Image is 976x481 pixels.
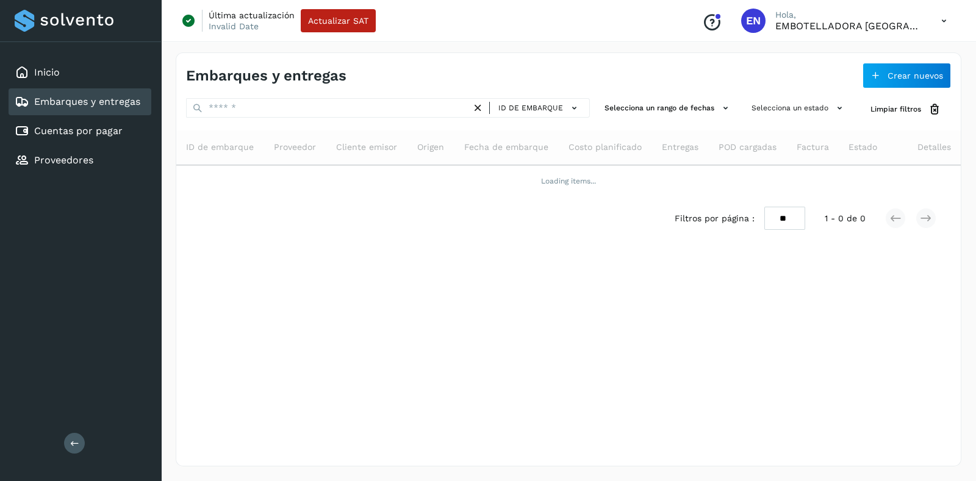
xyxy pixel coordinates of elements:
[569,141,642,154] span: Costo planificado
[747,98,851,118] button: Selecciona un estado
[917,141,951,154] span: Detalles
[861,98,951,121] button: Limpiar filtros
[274,141,316,154] span: Proveedor
[417,141,444,154] span: Origen
[209,21,259,32] p: Invalid Date
[34,96,140,107] a: Embarques y entregas
[209,10,295,21] p: Última actualización
[870,104,921,115] span: Limpiar filtros
[9,88,151,115] div: Embarques y entregas
[863,63,951,88] button: Crear nuevos
[600,98,737,118] button: Selecciona un rango de fechas
[186,67,346,85] h4: Embarques y entregas
[34,66,60,78] a: Inicio
[797,141,829,154] span: Factura
[775,20,922,32] p: EMBOTELLADORA NIAGARA DE MEXICO
[888,71,943,80] span: Crear nuevos
[176,165,961,197] td: Loading items...
[9,118,151,144] div: Cuentas por pagar
[34,125,123,137] a: Cuentas por pagar
[775,10,922,20] p: Hola,
[849,141,877,154] span: Estado
[308,16,368,25] span: Actualizar SAT
[34,154,93,166] a: Proveedores
[719,141,777,154] span: POD cargadas
[662,141,698,154] span: Entregas
[675,212,755,225] span: Filtros por página :
[186,141,254,154] span: ID de embarque
[495,99,584,117] button: ID de embarque
[498,102,563,113] span: ID de embarque
[825,212,866,225] span: 1 - 0 de 0
[336,141,397,154] span: Cliente emisor
[9,59,151,86] div: Inicio
[464,141,548,154] span: Fecha de embarque
[301,9,376,32] button: Actualizar SAT
[9,147,151,174] div: Proveedores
